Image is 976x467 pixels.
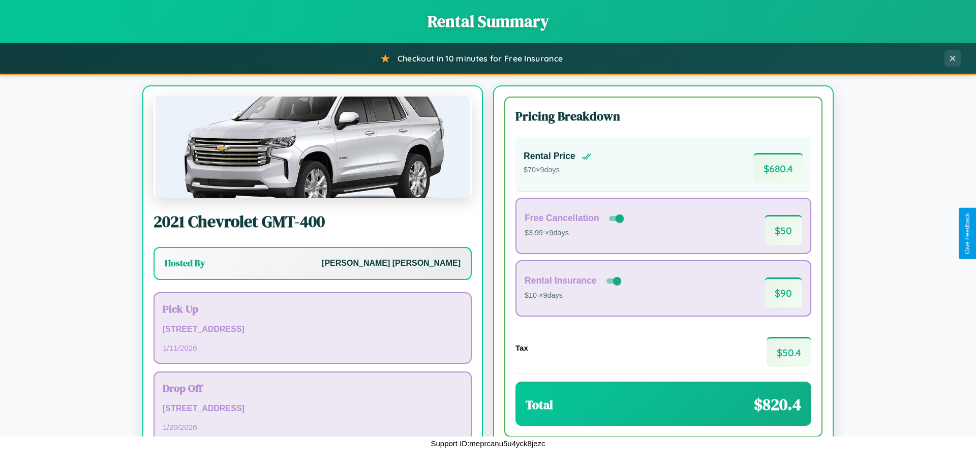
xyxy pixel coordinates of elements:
[765,215,802,245] span: $ 50
[163,420,463,434] p: 1 / 20 / 2026
[163,401,463,416] p: [STREET_ADDRESS]
[964,213,971,254] div: Give Feedback
[515,108,811,124] h3: Pricing Breakdown
[154,97,472,198] img: Chevrolet GMT-400
[322,256,461,271] p: [PERSON_NAME] [PERSON_NAME]
[165,257,205,269] h3: Hosted By
[754,393,801,416] span: $ 820.4
[154,210,472,233] h2: 2021 Chevrolet GMT-400
[163,301,463,316] h3: Pick Up
[163,341,463,355] p: 1 / 11 / 2026
[525,289,623,302] p: $10 × 9 days
[526,396,553,413] h3: Total
[524,164,592,177] p: $ 70 × 9 days
[765,277,802,307] span: $ 90
[767,337,811,367] span: $ 50.4
[525,227,626,240] p: $3.99 × 9 days
[431,437,545,450] p: Support ID: meprcanu5u4yck8jezc
[163,322,463,337] p: [STREET_ADDRESS]
[398,53,563,64] span: Checkout in 10 minutes for Free Insurance
[10,10,966,33] h1: Rental Summary
[525,213,599,224] h4: Free Cancellation
[163,381,463,395] h3: Drop Off
[525,275,597,286] h4: Rental Insurance
[524,151,575,162] h4: Rental Price
[753,153,803,183] span: $ 680.4
[515,344,528,352] h4: Tax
